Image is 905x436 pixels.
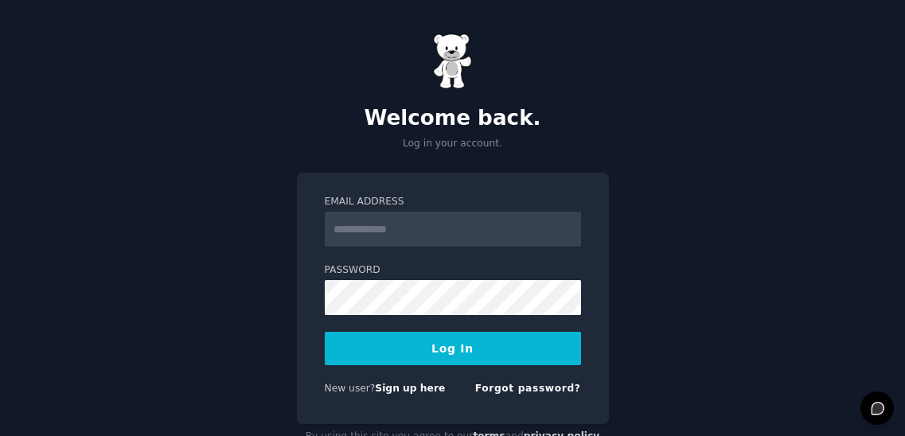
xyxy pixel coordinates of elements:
img: Gummy Bear [433,33,473,89]
label: Password [325,263,581,278]
label: Email Address [325,195,581,209]
span: New user? [325,383,376,394]
a: Forgot password? [475,383,581,394]
a: Sign up here [375,383,445,394]
p: Log in your account. [297,137,609,151]
h2: Welcome back. [297,106,609,131]
button: Log In [325,332,581,365]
